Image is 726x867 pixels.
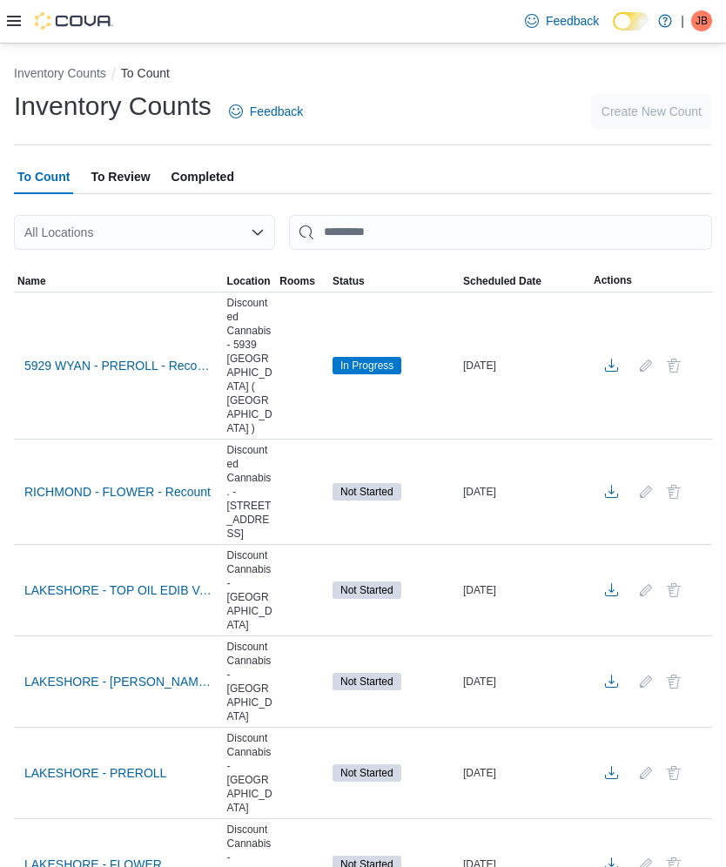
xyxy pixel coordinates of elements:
span: Feedback [546,12,599,30]
button: Delete [663,355,684,376]
span: Name [17,274,46,288]
span: Dark Mode [613,30,614,31]
span: Not Started [340,484,393,500]
button: RICHMOND - FLOWER - Recount [17,479,218,505]
button: Edit count details [635,577,656,603]
span: In Progress [333,357,401,374]
a: Feedback [518,3,606,38]
span: LAKESHORE - [PERSON_NAME] CAP CON [24,673,213,690]
span: JB [696,10,708,31]
span: Not Started [333,673,401,690]
button: Edit count details [635,479,656,505]
input: Dark Mode [613,12,649,30]
span: Discounted Cannabis - 5939 [GEOGRAPHIC_DATA] ( [GEOGRAPHIC_DATA] ) [227,296,273,435]
span: Actions [594,273,632,287]
button: LAKESHORE - TOP OIL EDIB VAPE [17,577,220,603]
span: Status [333,274,365,288]
span: Create New Count [602,103,702,120]
div: [DATE] [460,763,590,783]
p: | [681,10,684,31]
span: Feedback [250,103,303,120]
button: Edit count details [635,669,656,695]
button: Scheduled Date [460,271,590,292]
span: Not Started [333,581,401,599]
span: 5929 WYAN - PREROLL - Recount [24,357,213,374]
img: Cova [35,12,113,30]
button: Name [14,271,224,292]
span: LAKESHORE - PREROLL [24,764,166,782]
span: To Review [91,159,150,194]
button: Rooms [276,271,329,292]
h1: Inventory Counts [14,89,212,124]
span: Not Started [340,582,393,598]
span: Location [227,274,271,288]
div: [DATE] [460,580,590,601]
span: To Count [17,159,70,194]
span: Rooms [279,274,315,288]
button: Delete [663,671,684,692]
span: Discount Cannabis - [GEOGRAPHIC_DATA] [227,640,273,723]
button: Create New Count [591,94,712,129]
span: In Progress [340,358,393,373]
span: Not Started [333,483,401,501]
div: [DATE] [460,481,590,502]
button: 5929 WYAN - PREROLL - Recount [17,353,220,379]
span: Scheduled Date [463,274,541,288]
div: Jay Berry [691,10,712,31]
span: Discount Cannabis - [GEOGRAPHIC_DATA] [227,548,273,632]
span: Not Started [340,765,393,781]
span: Discounted Cannabis. - [STREET_ADDRESS] [227,443,273,541]
button: LAKESHORE - [PERSON_NAME] CAP CON [17,669,220,695]
button: Edit count details [635,353,656,379]
span: LAKESHORE - TOP OIL EDIB VAPE [24,581,213,599]
span: Discount Cannabis - [GEOGRAPHIC_DATA] [227,731,273,815]
button: LAKESHORE - PREROLL [17,760,173,786]
button: Delete [663,763,684,783]
div: [DATE] [460,355,590,376]
span: Not Started [340,674,393,689]
button: Delete [663,580,684,601]
button: Status [329,271,460,292]
div: [DATE] [460,671,590,692]
span: Completed [171,159,234,194]
button: To Count [121,66,170,80]
input: This is a search bar. After typing your query, hit enter to filter the results lower in the page. [289,215,712,250]
button: Delete [663,481,684,502]
button: Open list of options [251,225,265,239]
span: Not Started [333,764,401,782]
button: Edit count details [635,760,656,786]
a: Feedback [222,94,310,129]
button: Location [224,271,277,292]
span: RICHMOND - FLOWER - Recount [24,483,211,501]
button: Inventory Counts [14,66,106,80]
nav: An example of EuiBreadcrumbs [14,64,712,85]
